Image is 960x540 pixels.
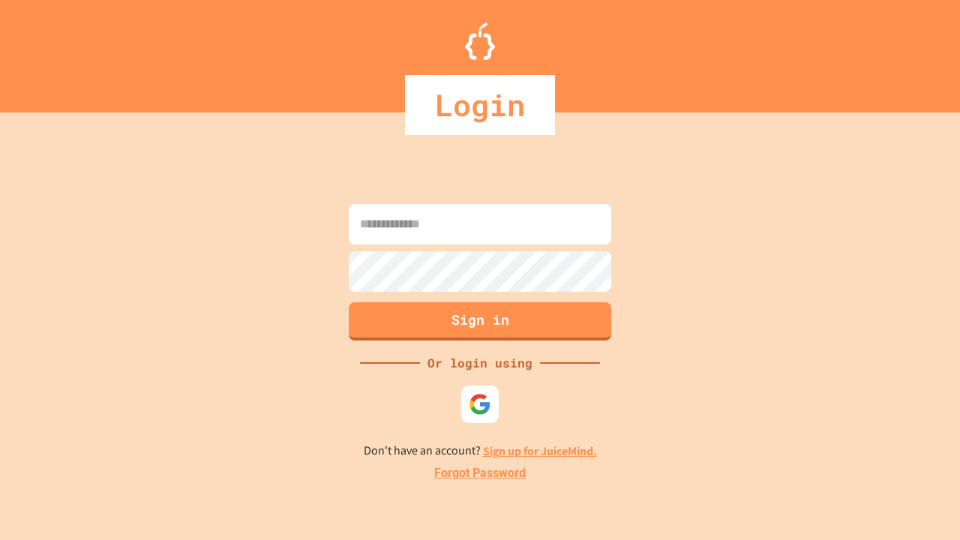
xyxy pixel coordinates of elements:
[405,75,555,135] div: Login
[483,443,597,459] a: Sign up for JuiceMind.
[349,302,611,340] button: Sign in
[434,464,526,482] a: Forgot Password
[469,393,491,415] img: google-icon.svg
[364,442,597,460] p: Don't have an account?
[420,354,540,372] div: Or login using
[465,22,495,60] img: Logo.svg
[835,415,945,478] iframe: chat widget
[897,480,945,525] iframe: chat widget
